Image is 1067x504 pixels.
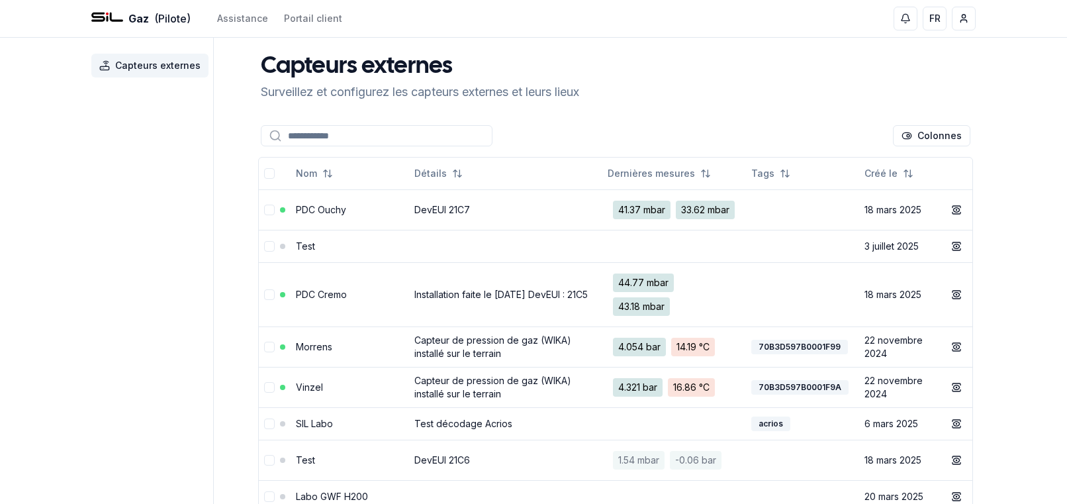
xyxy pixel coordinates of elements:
button: Sélectionner la ligne [264,289,275,300]
a: 41.37 mbar33.62 mbar [608,195,741,225]
span: 41.37 mbar [613,201,671,219]
span: 44.77 mbar [613,274,674,292]
span: -0.06 bar [670,451,721,470]
button: Not sorted. Click to sort ascending. [857,163,921,184]
span: 33.62 mbar [676,201,735,219]
a: Labo GWF H200 [296,491,368,502]
button: Sélectionner la ligne [264,382,275,393]
span: 1.54 mbar [613,451,665,470]
span: Tags [751,167,774,180]
span: (Pilote) [154,11,191,26]
button: Sélectionner la ligne [264,342,275,352]
a: Assistance [217,12,268,25]
a: PDC Cremo [296,289,347,300]
div: 70B3D597B0001F9A [751,380,849,395]
button: Sélectionner la ligne [264,205,275,215]
td: 22 novembre 2024 [859,367,941,407]
a: 1.54 mbar-0.06 bar [608,446,741,475]
a: Vinzel [296,381,323,393]
span: FR [929,12,941,25]
td: 18 mars 2025 [859,262,941,327]
a: 44.77 mbar43.18 mbar [608,268,741,321]
a: Gaz(Pilote) [91,11,191,26]
button: Not sorted. Click to sort ascending. [600,163,719,184]
span: 4.054 bar [613,338,666,356]
a: Portail client [284,12,342,25]
a: Capteurs externes [91,54,214,77]
button: Sélectionner la ligne [264,455,275,466]
a: Capteur de pression de gaz (WIKA) installé sur le terrain [414,334,571,359]
button: Tout sélectionner [264,168,275,179]
td: 3 juillet 2025 [859,230,941,262]
button: Not sorted. Click to sort ascending. [743,163,798,184]
a: Installation faite le [DATE] DevEUI : 21C5 [414,289,588,300]
button: Cocher les colonnes [893,125,970,146]
h1: Capteurs externes [261,54,579,80]
span: Détails [414,167,447,180]
button: Sélectionner la ligne [264,419,275,429]
a: 4.321 bar16.86 °C [608,373,741,402]
span: 43.18 mbar [613,297,670,316]
a: DevEUI 21C7 [414,204,470,215]
div: acrios [751,417,790,431]
img: SIL - Gaz Logo [91,3,123,34]
a: Test [296,454,315,466]
span: 14.19 °C [671,338,715,356]
span: Dernières mesures [608,167,695,180]
span: Créé le [864,167,898,180]
button: Not sorted. Click to sort ascending. [406,163,471,184]
a: Morrens [296,341,332,352]
span: Gaz [128,11,149,26]
td: 18 mars 2025 [859,440,941,480]
button: FR [923,7,947,30]
a: Test décodage Acrios [414,418,512,429]
a: Test [296,240,315,252]
a: PDC Ouchy [296,204,346,215]
span: Nom [296,167,317,180]
a: SIL Labo [296,418,333,429]
span: 16.86 °C [668,378,715,397]
a: Capteur de pression de gaz (WIKA) installé sur le terrain [414,375,571,399]
td: 22 novembre 2024 [859,327,941,367]
span: 4.321 bar [613,378,663,397]
span: Capteurs externes [115,59,201,72]
div: 70B3D597B0001F99 [751,340,848,354]
td: 18 mars 2025 [859,189,941,230]
button: Sélectionner la ligne [264,241,275,252]
p: Surveillez et configurez les capteurs externes et leurs lieux [261,83,579,101]
td: 6 mars 2025 [859,407,941,440]
button: Sélectionner la ligne [264,491,275,502]
a: DevEUI 21C6 [414,454,470,466]
a: 4.054 bar14.19 °C [608,332,741,362]
button: Not sorted. Click to sort ascending. [288,163,341,184]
